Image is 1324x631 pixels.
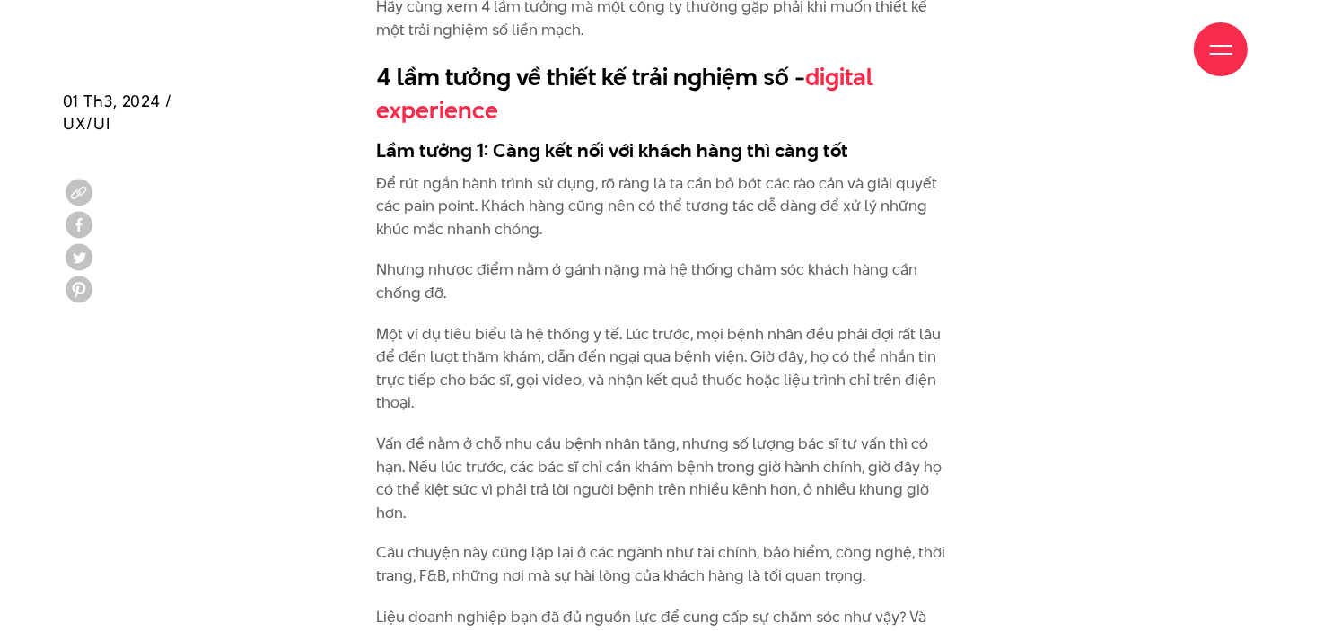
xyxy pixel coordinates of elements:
[376,542,949,588] p: Câu chuyện này cũng lặp lại ở các ngành như tài chính, bảo hiểm, công nghệ, thời trang, F&B, nhữn...
[63,90,172,135] span: 01 Th3, 2024 / UX/UI
[376,323,949,415] p: Một ví dụ tiêu biểu là hệ thống y tế. Lúc trước, mọi bệnh nhân đều phải đợi rất lâu để đến lượt t...
[376,259,949,304] p: Nhưng nhược điểm nằm ở gánh nặng mà hệ thống chăm sóc khách hàng cần chống đỡ.
[376,172,949,241] p: Để rút ngắn hành trình sử dụng, rõ ràng là ta cần bỏ bớt các rào cản và giải quyết các pain point...
[376,136,949,163] h3: Lầm tưởng 1: Càng kết nối với khách hàng thì càng tốt
[376,433,949,524] p: Vấn đề nằm ở chỗ nhu cầu bệnh nhân tăng, nhưng số lượng bác sĩ tư vấn thì có hạn. Nếu lúc trước, ...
